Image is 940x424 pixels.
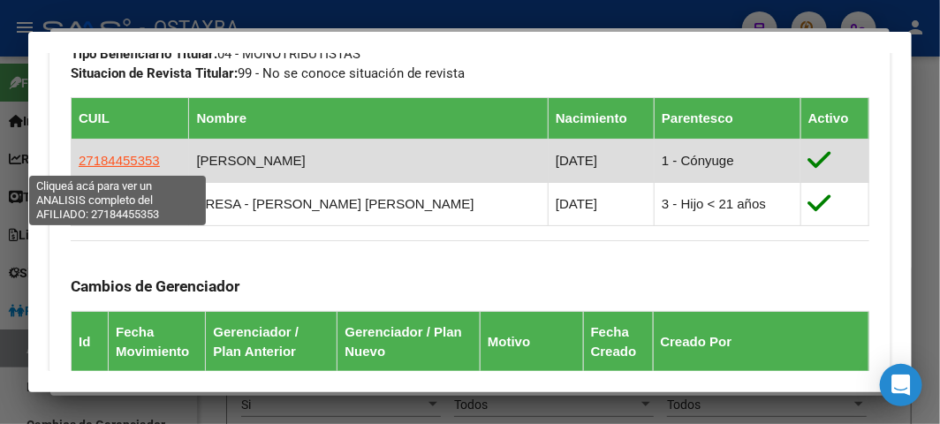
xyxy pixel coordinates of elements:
[655,183,801,226] td: 3 - Hijo < 21 años
[71,276,869,296] h3: Cambios de Gerenciador
[189,98,549,140] th: Nombre
[71,65,465,81] span: 99 - No se conoce situación de revista
[72,312,109,373] th: Id
[800,98,868,140] th: Activo
[480,312,583,373] th: Motivo
[71,46,217,62] strong: Tipo Beneficiario Titular:
[72,98,189,140] th: CUIL
[206,312,337,373] th: Gerenciador / Plan Anterior
[549,183,655,226] td: [DATE]
[189,183,549,226] td: PRESA - [PERSON_NAME] [PERSON_NAME]
[79,196,160,211] span: 27468162666
[653,312,869,373] th: Creado Por
[109,312,206,373] th: Fecha Movimiento
[880,364,922,406] div: Open Intercom Messenger
[71,46,360,62] span: 04 - MONOTRIBUTISTAS
[189,140,549,183] td: [PERSON_NAME]
[549,98,655,140] th: Nacimiento
[583,312,653,373] th: Fecha Creado
[71,65,238,81] strong: Situacion de Revista Titular:
[79,153,160,168] span: 27184455353
[337,312,481,373] th: Gerenciador / Plan Nuevo
[655,98,801,140] th: Parentesco
[655,140,801,183] td: 1 - Cónyuge
[549,140,655,183] td: [DATE]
